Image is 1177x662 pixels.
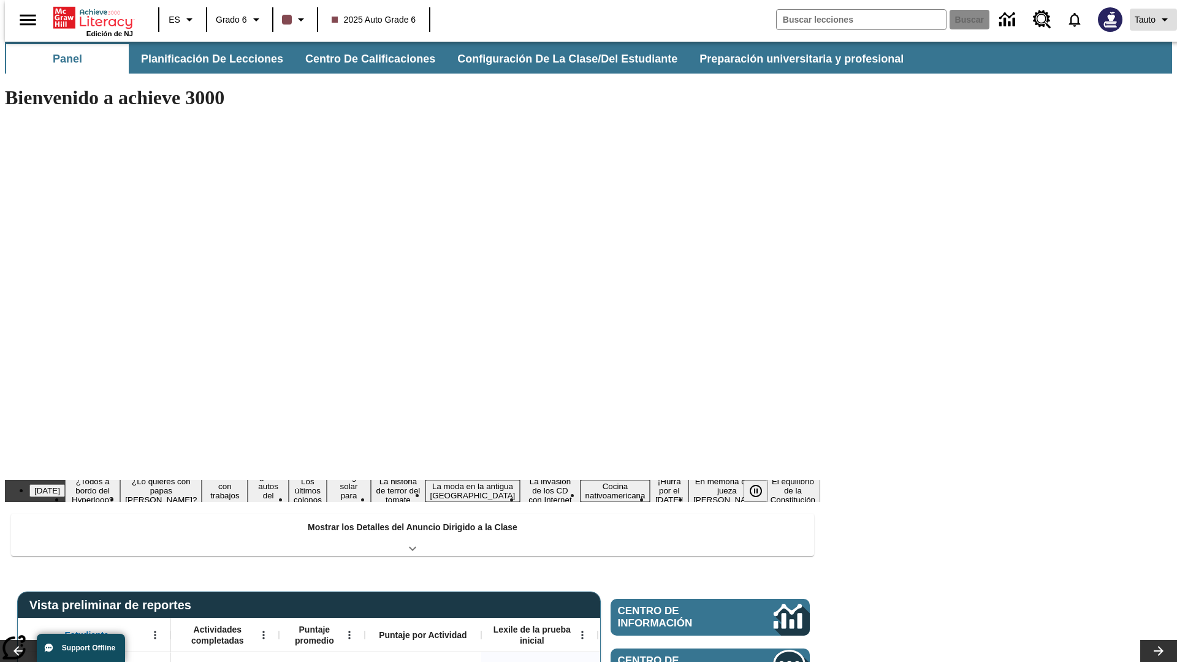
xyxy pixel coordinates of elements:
button: Perfil/Configuración [1130,9,1177,31]
button: Diapositiva 1 Día del Trabajo [29,484,65,497]
input: Buscar campo [777,10,946,29]
button: Diapositiva 9 La moda en la antigua Roma [425,480,520,502]
a: Centro de información [611,599,810,636]
div: Portada [53,4,133,37]
button: Panel [6,44,129,74]
span: Tauto [1135,13,1156,26]
span: Estudiante [65,630,109,641]
span: Puntaje por Actividad [379,630,467,641]
button: Abrir el menú lateral [10,2,46,38]
button: Diapositiva 5 ¿Los autos del futuro? [248,471,288,511]
button: Diapositiva 12 ¡Hurra por el Día de la Constitución! [650,475,688,506]
span: Edición de NJ [86,30,133,37]
button: Diapositiva 7 Energía solar para todos [327,471,371,511]
span: Lexile de la prueba inicial [487,624,577,646]
img: Avatar [1098,7,1122,32]
span: Actividades completadas [177,624,258,646]
button: Grado: Grado 6, Elige un grado [211,9,269,31]
button: Diapositiva 14 El equilibrio de la Constitución [766,475,820,506]
button: Carrusel de lecciones, seguir [1140,640,1177,662]
button: El color de la clase es café oscuro. Cambiar el color de la clase. [277,9,313,31]
div: Subbarra de navegación [5,42,1172,74]
span: Puntaje promedio [285,624,344,646]
button: Diapositiva 6 Los últimos colonos [289,475,327,506]
button: Pausar [744,480,768,502]
span: Support Offline [62,644,115,652]
button: Support Offline [37,634,125,662]
a: Centro de información [992,3,1026,37]
button: Escoja un nuevo avatar [1091,4,1130,36]
button: Diapositiva 2 ¿Todos a bordo del Hyperloop? [65,475,120,506]
a: Centro de recursos, Se abrirá en una pestaña nueva. [1026,3,1059,36]
h1: Bienvenido a achieve 3000 [5,86,820,109]
button: Planificación de lecciones [131,44,293,74]
span: Grado 6 [216,13,247,26]
button: Diapositiva 10 La invasión de los CD con Internet [520,475,580,506]
button: Diapositiva 8 La historia de terror del tomate [371,475,425,506]
span: ES [169,13,180,26]
a: Portada [53,6,133,30]
button: Diapositiva 11 Cocina nativoamericana [581,480,650,502]
div: Mostrar los Detalles del Anuncio Dirigido a la Clase [11,514,814,556]
button: Abrir menú [340,626,359,644]
button: Preparación universitaria y profesional [690,44,913,74]
button: Abrir menú [146,626,164,644]
div: Subbarra de navegación [5,44,915,74]
span: 2025 Auto Grade 6 [332,13,416,26]
span: Vista preliminar de reportes [29,598,197,612]
span: Centro de información [618,605,733,630]
button: Centro de calificaciones [295,44,445,74]
button: Diapositiva 3 ¿Lo quieres con papas fritas? [120,475,202,506]
button: Diapositiva 13 En memoria de la jueza O'Connor [688,475,766,506]
a: Notificaciones [1059,4,1091,36]
button: Abrir menú [254,626,273,644]
button: Diapositiva 4 Niños con trabajos sucios [202,471,248,511]
div: Pausar [744,480,780,502]
button: Lenguaje: ES, Selecciona un idioma [163,9,202,31]
p: Mostrar los Detalles del Anuncio Dirigido a la Clase [308,521,517,534]
button: Configuración de la clase/del estudiante [448,44,687,74]
button: Abrir menú [573,626,592,644]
